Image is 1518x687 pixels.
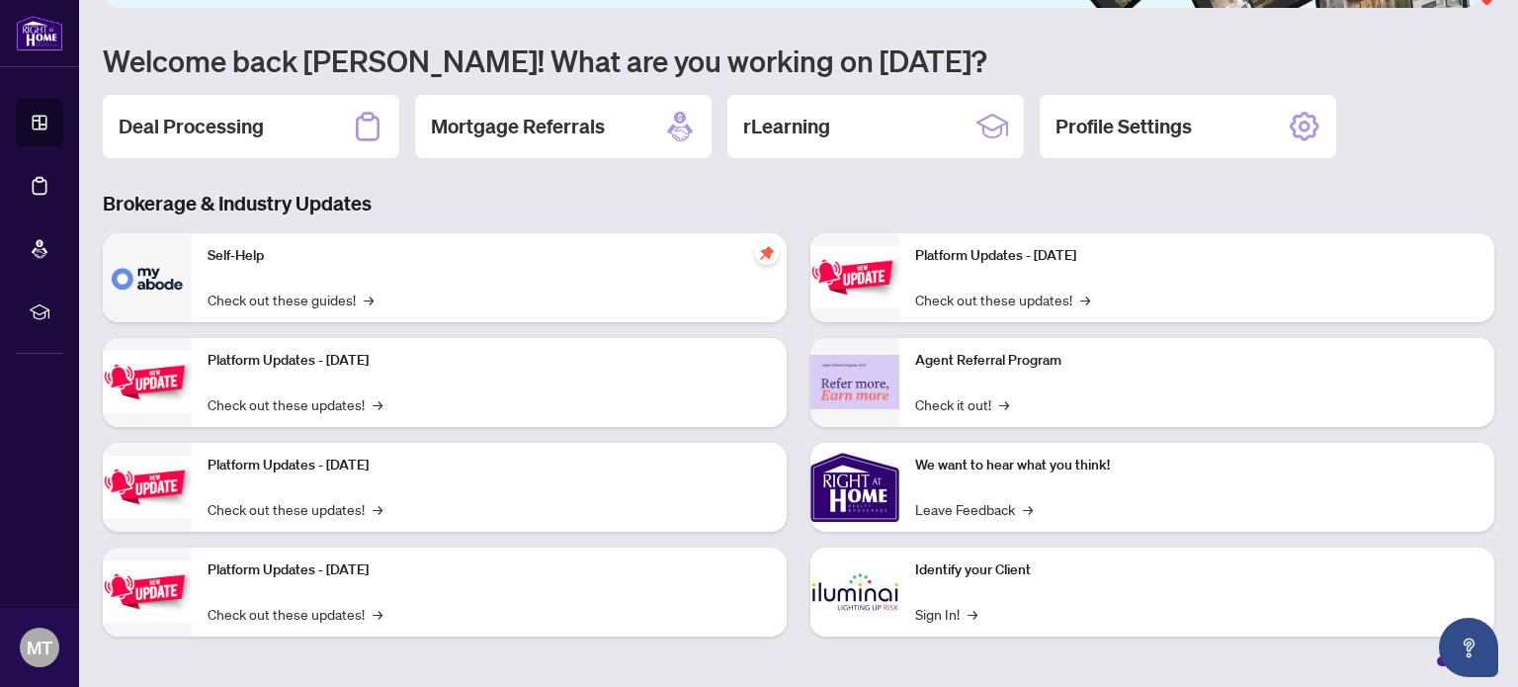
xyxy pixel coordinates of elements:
[103,351,192,413] img: Platform Updates - September 16, 2025
[103,190,1494,217] h3: Brokerage & Industry Updates
[373,498,382,520] span: →
[915,559,1478,581] p: Identify your Client
[915,603,977,625] a: Sign In!→
[208,245,771,267] p: Self-Help
[16,15,63,51] img: logo
[915,350,1478,372] p: Agent Referral Program
[915,498,1033,520] a: Leave Feedback→
[208,603,382,625] a: Check out these updates!→
[103,233,192,322] img: Self-Help
[208,455,771,476] p: Platform Updates - [DATE]
[999,393,1009,415] span: →
[208,350,771,372] p: Platform Updates - [DATE]
[373,393,382,415] span: →
[810,548,899,637] img: Identify your Client
[364,289,374,310] span: →
[103,560,192,623] img: Platform Updates - July 8, 2025
[1055,113,1192,140] h2: Profile Settings
[810,443,899,532] img: We want to hear what you think!
[208,393,382,415] a: Check out these updates!→
[1080,289,1090,310] span: →
[431,113,605,140] h2: Mortgage Referrals
[208,498,382,520] a: Check out these updates!→
[119,113,264,140] h2: Deal Processing
[915,289,1090,310] a: Check out these updates!→
[755,241,779,265] span: pushpin
[810,246,899,308] img: Platform Updates - June 23, 2025
[1439,618,1498,677] button: Open asap
[27,634,52,661] span: MT
[915,393,1009,415] a: Check it out!→
[743,113,830,140] h2: rLearning
[1023,498,1033,520] span: →
[373,603,382,625] span: →
[208,289,374,310] a: Check out these guides!→
[915,455,1478,476] p: We want to hear what you think!
[103,42,1494,79] h1: Welcome back [PERSON_NAME]! What are you working on [DATE]?
[968,603,977,625] span: →
[810,355,899,409] img: Agent Referral Program
[915,245,1478,267] p: Platform Updates - [DATE]
[208,559,771,581] p: Platform Updates - [DATE]
[103,456,192,518] img: Platform Updates - July 21, 2025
